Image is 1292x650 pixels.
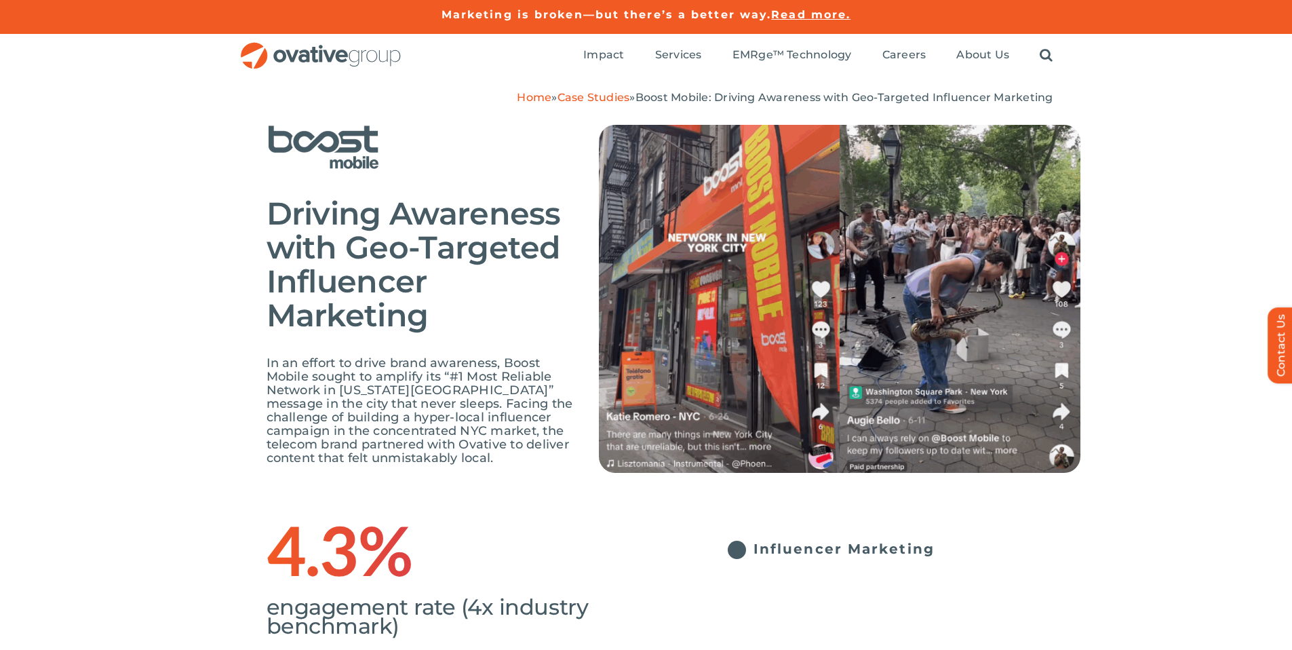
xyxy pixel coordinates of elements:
[239,41,402,54] a: OG_Full_horizontal_RGB
[517,91,1053,104] span: » »
[882,48,926,63] a: Careers
[267,594,589,639] span: engagement rate (4x industry benchmark)
[956,48,1009,62] span: About Us
[267,125,423,170] img: Boost Mobile (1)
[635,91,1053,104] span: Boost Mobile: Driving Awareness with Geo-Targeted Influencer Marketing
[583,48,624,63] a: Impact
[956,48,1009,63] a: About Us
[267,194,561,334] span: Driving Awareness with Geo-Targeted Influencer Marketing
[583,48,624,62] span: Impact
[267,356,573,465] span: In an effort to drive brand awareness, Boost Mobile sought to amplify its “#1 Most Reliable Netwo...
[557,91,630,104] a: Case Studies
[267,534,673,577] h1: 4.3%
[599,125,1080,473] img: Boost-Mobile-Top-Image.png
[655,48,702,62] span: Services
[732,48,852,63] a: EMRge™ Technology
[771,8,850,21] a: Read more.
[732,48,852,62] span: EMRge™ Technology
[517,91,551,104] a: Home
[882,48,926,62] span: Careers
[1040,48,1053,63] a: Search
[583,34,1053,77] nav: Menu
[753,541,1080,557] h5: Influencer Marketing
[442,8,772,21] a: Marketing is broken—but there’s a better way.
[655,48,702,63] a: Services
